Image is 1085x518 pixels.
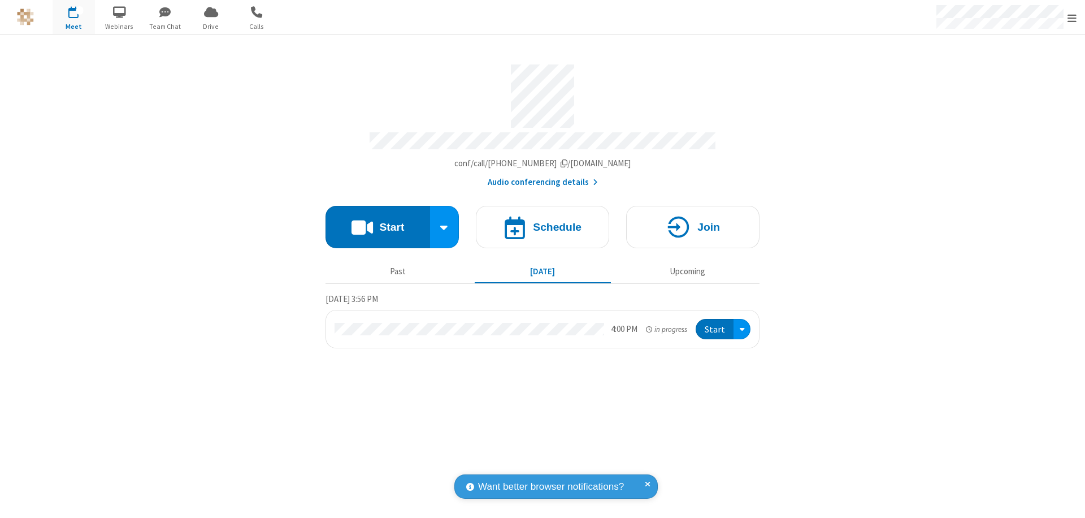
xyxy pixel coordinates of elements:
[646,324,687,335] em: in progress
[379,222,404,232] h4: Start
[454,157,631,170] button: Copy my meeting room linkCopy my meeting room link
[619,261,756,282] button: Upcoming
[430,206,459,248] div: Start conference options
[325,206,430,248] button: Start
[76,6,84,15] div: 1
[144,21,186,32] span: Team Chat
[611,323,637,336] div: 4:00 PM
[53,21,95,32] span: Meet
[325,56,759,189] section: Account details
[236,21,278,32] span: Calls
[190,21,232,32] span: Drive
[476,206,609,248] button: Schedule
[325,292,759,349] section: Today's Meetings
[454,158,631,169] span: Copy my meeting room link
[98,21,141,32] span: Webinars
[626,206,759,248] button: Join
[475,261,611,282] button: [DATE]
[17,8,34,25] img: QA Selenium DO NOT DELETE OR CHANGE
[488,176,598,189] button: Audio conferencing details
[478,480,624,494] span: Want better browser notifications?
[330,261,466,282] button: Past
[533,222,581,232] h4: Schedule
[325,293,378,304] span: [DATE] 3:56 PM
[734,319,750,340] div: Open menu
[696,319,734,340] button: Start
[697,222,720,232] h4: Join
